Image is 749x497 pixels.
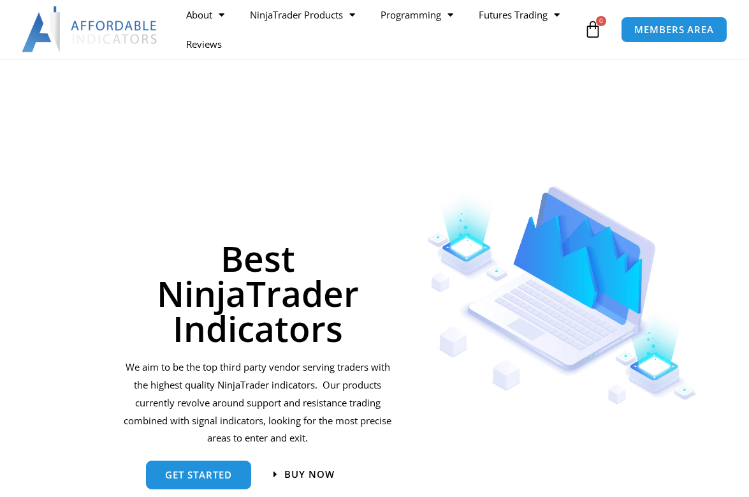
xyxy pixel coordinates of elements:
img: Indicators 1 | Affordable Indicators – NinjaTrader [427,186,697,404]
p: We aim to be the top third party vendor serving traders with the highest quality NinjaTrader indi... [118,359,398,447]
h1: Best NinjaTrader Indicators [118,241,398,346]
span: get started [165,470,232,480]
span: MEMBERS AREA [634,25,714,34]
a: Reviews [173,29,235,59]
span: Buy now [284,470,335,479]
span: 0 [596,16,606,26]
a: 0 [565,11,621,48]
img: LogoAI | Affordable Indicators – NinjaTrader [22,6,159,52]
a: Buy now [273,470,335,479]
a: get started [146,461,251,489]
a: MEMBERS AREA [621,17,727,43]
